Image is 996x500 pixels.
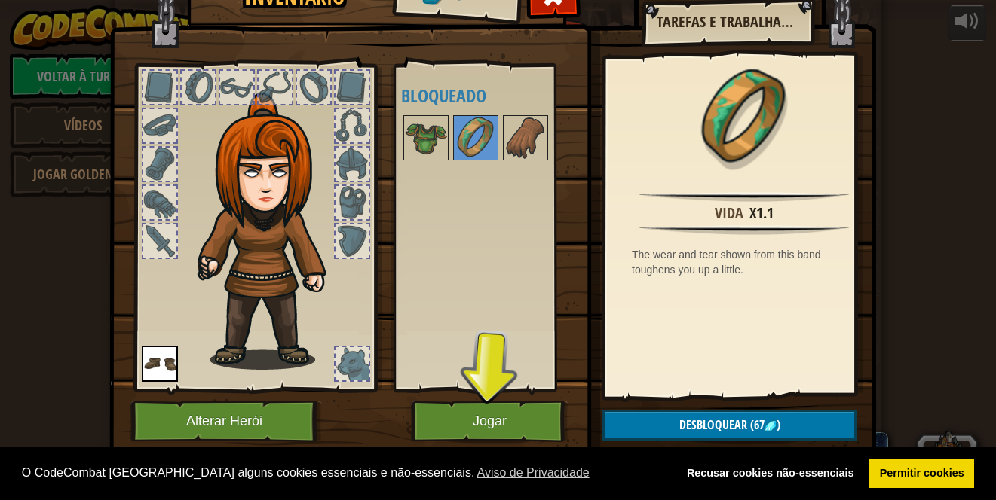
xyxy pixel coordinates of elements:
[715,203,743,224] div: Vida
[657,14,798,30] h2: Tarefas e trabalhadores, pacotes e carregadores, itens e unidades e etc. As filas são mais úteis ...
[676,459,864,489] a: deny cookies
[749,203,774,224] div: x1.1
[22,462,665,484] span: O CodeCombat [GEOGRAPHIC_DATA] alguns cookies essenciais e não-essenciais.
[602,410,857,441] button: Desbloquear(67)
[639,192,849,202] img: hr.png
[191,93,353,370] img: hair_f2.png
[777,416,780,433] span: )
[474,462,592,484] a: learn more about cookies
[639,225,849,235] img: hr.png
[405,117,447,159] img: portrait.png
[401,86,590,105] h4: Bloqueado
[504,117,547,159] img: portrait.png
[765,420,777,432] img: gem.png
[869,459,974,489] a: allow cookies
[747,416,765,433] span: (67
[130,401,322,442] button: Alterar Herói
[632,247,864,277] div: The wear and tear shown from this band toughens you up a little.
[679,416,747,433] span: Desbloquear
[455,117,497,159] img: portrait.png
[142,346,178,382] img: portrait.png
[695,69,793,166] img: portrait.png
[411,401,568,442] button: Jogar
